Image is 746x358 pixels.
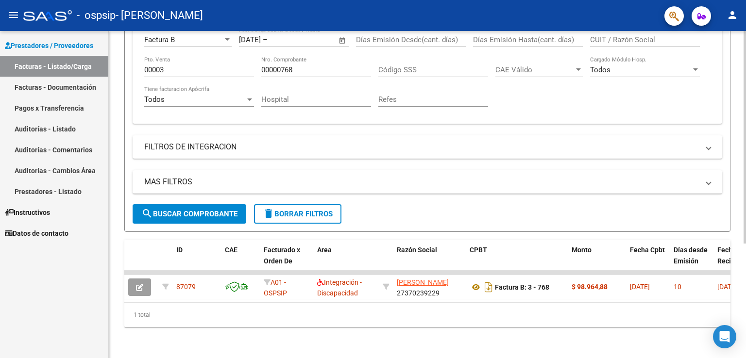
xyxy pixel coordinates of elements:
[713,325,736,348] div: Open Intercom Messenger
[470,246,487,254] span: CPBT
[263,35,268,44] span: –
[674,283,681,291] span: 10
[141,208,153,219] mat-icon: search
[466,240,568,282] datatable-header-cell: CPBT
[116,5,203,26] span: - [PERSON_NAME]
[172,240,221,282] datatable-header-cell: ID
[670,240,713,282] datatable-header-cell: Días desde Emisión
[397,246,437,254] span: Razón Social
[133,135,722,159] mat-expansion-panel-header: FILTROS DE INTEGRACION
[397,277,462,297] div: 27370239229
[176,283,196,291] span: 87079
[5,207,50,218] span: Instructivos
[254,204,341,224] button: Borrar Filtros
[264,246,300,265] span: Facturado x Orden De
[260,240,313,282] datatable-header-cell: Facturado x Orden De
[630,246,665,254] span: Fecha Cpbt
[77,5,116,26] span: - ospsip
[495,283,549,291] strong: Factura B: 3 - 768
[144,177,699,187] mat-panel-title: MAS FILTROS
[144,35,175,44] span: Factura B
[337,35,348,46] button: Open calendar
[141,210,237,218] span: Buscar Comprobante
[630,283,650,291] span: [DATE]
[133,170,722,194] mat-expansion-panel-header: MAS FILTROS
[239,35,261,44] input: Start date
[144,95,165,104] span: Todos
[393,240,466,282] datatable-header-cell: Razón Social
[133,204,246,224] button: Buscar Comprobante
[495,65,574,74] span: CAE Válido
[568,240,626,282] datatable-header-cell: Monto
[317,246,332,254] span: Area
[317,278,362,297] span: Integración - Discapacidad
[590,65,610,74] span: Todos
[727,9,738,21] mat-icon: person
[8,9,19,21] mat-icon: menu
[124,303,730,327] div: 1 total
[176,246,183,254] span: ID
[5,40,93,51] span: Prestadores / Proveedores
[264,278,287,297] span: A01 - OSPSIP
[397,278,449,286] span: [PERSON_NAME]
[717,283,737,291] span: [DATE]
[263,208,274,219] mat-icon: delete
[674,246,708,265] span: Días desde Emisión
[5,228,68,239] span: Datos de contacto
[313,240,379,282] datatable-header-cell: Area
[270,35,317,44] input: End date
[717,246,745,265] span: Fecha Recibido
[263,210,333,218] span: Borrar Filtros
[626,240,670,282] datatable-header-cell: Fecha Cpbt
[144,142,699,152] mat-panel-title: FILTROS DE INTEGRACION
[482,279,495,295] i: Descargar documento
[221,240,260,282] datatable-header-cell: CAE
[572,246,592,254] span: Monto
[225,246,237,254] span: CAE
[572,283,608,291] strong: $ 98.964,88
